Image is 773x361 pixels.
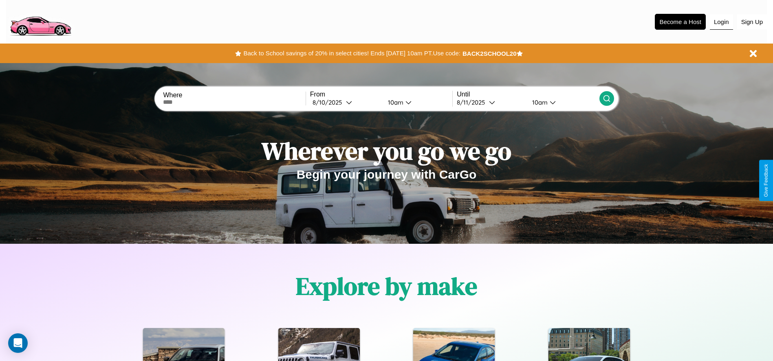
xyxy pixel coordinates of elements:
div: Open Intercom Messenger [8,333,28,353]
img: logo [6,4,75,38]
label: Until [457,91,599,98]
div: 8 / 11 / 2025 [457,98,489,106]
button: Login [710,14,733,30]
label: From [310,91,452,98]
div: 10am [384,98,405,106]
div: 10am [528,98,550,106]
button: 10am [381,98,453,107]
button: Back to School savings of 20% in select cities! Ends [DATE] 10am PT.Use code: [241,48,462,59]
button: Become a Host [655,14,706,30]
label: Where [163,92,305,99]
div: Give Feedback [763,164,769,197]
div: 8 / 10 / 2025 [313,98,346,106]
button: 10am [526,98,599,107]
button: 8/10/2025 [310,98,381,107]
b: BACK2SCHOOL20 [462,50,517,57]
h1: Explore by make [296,269,477,303]
button: Sign Up [737,14,767,29]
